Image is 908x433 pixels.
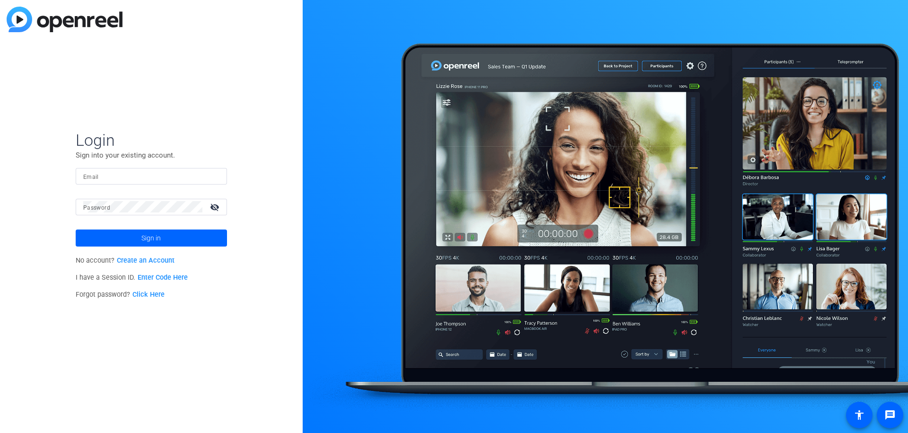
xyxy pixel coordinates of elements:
mat-icon: accessibility [854,409,865,421]
input: Enter Email Address [83,170,219,182]
span: Login [76,130,227,150]
mat-icon: message [884,409,896,421]
span: No account? [76,256,175,265]
p: Sign into your existing account. [76,150,227,160]
mat-label: Password [83,204,110,211]
a: Enter Code Here [138,274,188,282]
a: Click Here [132,291,165,299]
button: Sign in [76,230,227,247]
a: Create an Account [117,256,175,265]
img: blue-gradient.svg [7,7,122,32]
mat-icon: visibility_off [204,200,227,214]
span: I have a Session ID. [76,274,188,282]
span: Forgot password? [76,291,165,299]
span: Sign in [141,226,161,250]
mat-label: Email [83,174,99,180]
